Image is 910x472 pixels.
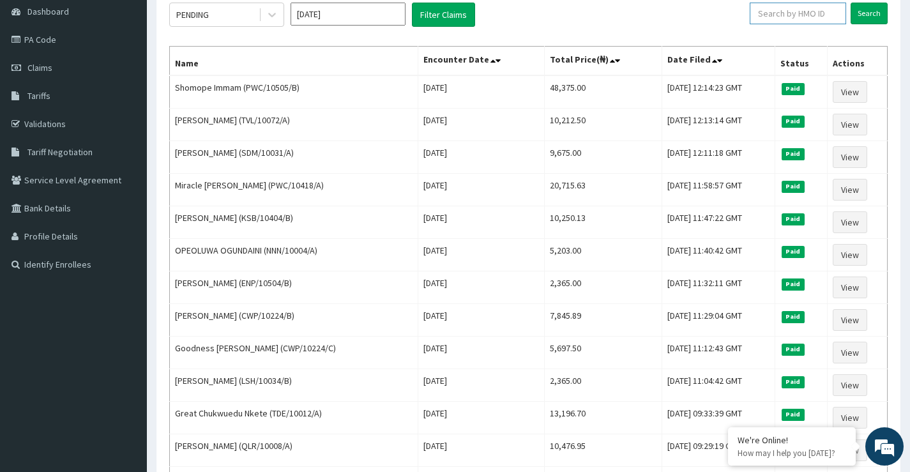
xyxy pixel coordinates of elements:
td: [DATE] [418,337,544,369]
span: Paid [782,148,805,160]
td: [PERSON_NAME] (QLR/10008/A) [170,434,418,467]
a: View [833,309,867,331]
img: d_794563401_company_1708531726252_794563401 [24,64,52,96]
a: View [833,342,867,363]
td: [DATE] [418,174,544,206]
td: 7,845.89 [545,304,662,337]
td: Goodness [PERSON_NAME] (CWP/10224/C) [170,337,418,369]
span: Tariffs [27,90,50,102]
span: Paid [782,311,805,323]
td: [DATE] 11:04:42 GMT [662,369,775,402]
div: PENDING [176,8,209,21]
div: We're Online! [738,434,846,446]
div: Minimize live chat window [209,6,240,37]
a: View [833,179,867,201]
span: Paid [782,116,805,127]
td: 10,476.95 [545,434,662,467]
td: [DATE] 09:29:19 GMT [662,434,775,467]
td: [DATE] 12:14:23 GMT [662,75,775,109]
td: [PERSON_NAME] (SDM/10031/A) [170,141,418,174]
a: View [833,211,867,233]
td: Miracle [PERSON_NAME] (PWC/10418/A) [170,174,418,206]
textarea: Type your message and hit 'Enter' [6,326,243,371]
td: [PERSON_NAME] (LSH/10034/B) [170,369,418,402]
td: 5,697.50 [545,337,662,369]
span: Paid [782,376,805,388]
td: [DATE] 12:13:14 GMT [662,109,775,141]
a: View [833,407,867,429]
td: [DATE] 11:29:04 GMT [662,304,775,337]
span: Paid [782,83,805,95]
td: 10,212.50 [545,109,662,141]
span: We're online! [74,149,176,278]
td: [DATE] 12:11:18 GMT [662,141,775,174]
span: Dashboard [27,6,69,17]
td: [PERSON_NAME] (ENP/10504/B) [170,271,418,304]
th: Date Filed [662,47,775,76]
td: [PERSON_NAME] (KSB/10404/B) [170,206,418,239]
td: [DATE] [418,304,544,337]
td: [DATE] [418,434,544,467]
input: Search [851,3,888,24]
td: Great Chukwuedu Nkete (TDE/10012/A) [170,402,418,434]
input: Search by HMO ID [750,3,846,24]
span: Paid [782,181,805,192]
td: [DATE] [418,369,544,402]
td: 5,203.00 [545,239,662,271]
td: [PERSON_NAME] (CWP/10224/B) [170,304,418,337]
a: View [833,244,867,266]
p: How may I help you today? [738,448,846,459]
th: Total Price(₦) [545,47,662,76]
td: [DATE] [418,109,544,141]
td: [DATE] 11:12:43 GMT [662,337,775,369]
td: [DATE] 11:47:22 GMT [662,206,775,239]
td: 2,365.00 [545,271,662,304]
div: Chat with us now [66,72,215,88]
td: [DATE] [418,239,544,271]
span: Claims [27,62,52,73]
span: Paid [782,246,805,257]
th: Encounter Date [418,47,544,76]
td: [DATE] 11:32:11 GMT [662,271,775,304]
td: [DATE] [418,206,544,239]
span: Tariff Negotiation [27,146,93,158]
td: 20,715.63 [545,174,662,206]
td: 48,375.00 [545,75,662,109]
td: 2,365.00 [545,369,662,402]
th: Actions [828,47,888,76]
td: [DATE] [418,141,544,174]
td: OPEOLUWA OGUNDAINI (NNN/10004/A) [170,239,418,271]
th: Status [775,47,828,76]
a: View [833,277,867,298]
td: [PERSON_NAME] (TVL/10072/A) [170,109,418,141]
td: [DATE] 11:58:57 GMT [662,174,775,206]
span: Paid [782,213,805,225]
a: View [833,146,867,168]
td: [DATE] [418,271,544,304]
span: Paid [782,344,805,355]
td: [DATE] 09:33:39 GMT [662,402,775,434]
td: Shomope Immam (PWC/10505/B) [170,75,418,109]
th: Name [170,47,418,76]
td: [DATE] [418,402,544,434]
td: [DATE] 11:40:42 GMT [662,239,775,271]
td: 10,250.13 [545,206,662,239]
a: View [833,81,867,103]
a: View [833,374,867,396]
td: 9,675.00 [545,141,662,174]
span: Paid [782,409,805,420]
td: [DATE] [418,75,544,109]
button: Filter Claims [412,3,475,27]
span: Paid [782,278,805,290]
td: 13,196.70 [545,402,662,434]
input: Select Month and Year [291,3,406,26]
a: View [833,114,867,135]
